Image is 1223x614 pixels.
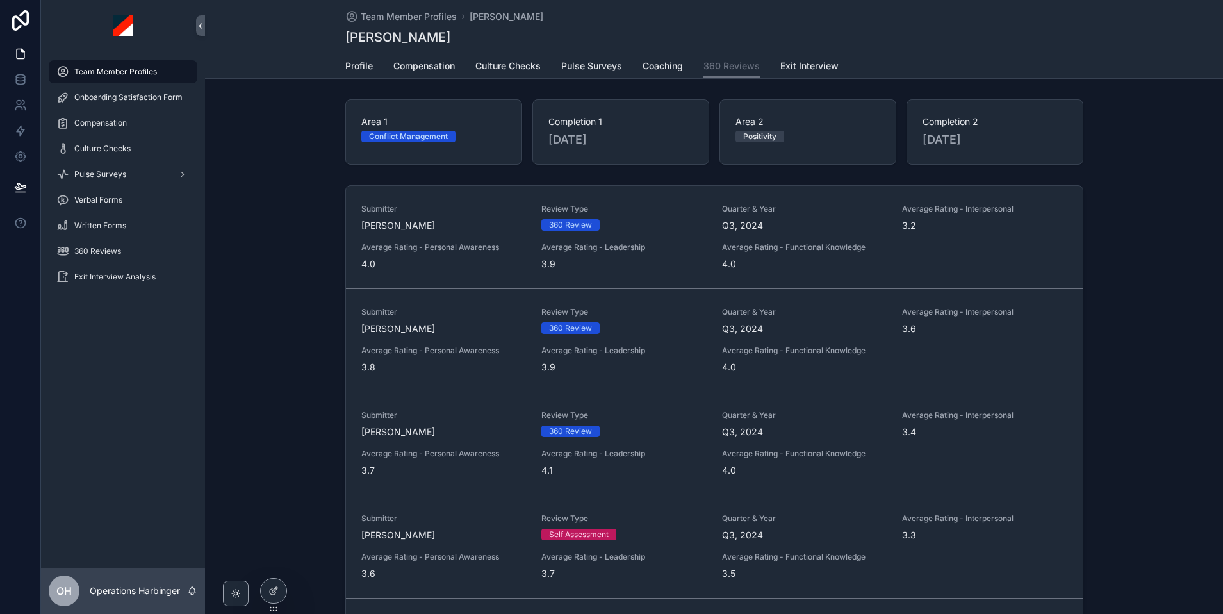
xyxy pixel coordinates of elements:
[541,307,707,317] span: Review Type
[541,449,707,459] span: Average Rating - Leadership
[74,272,156,282] span: Exit Interview Analysis
[49,86,197,109] a: Onboarding Satisfaction Form
[393,54,455,80] a: Compensation
[722,307,887,317] span: Quarter & Year
[74,118,127,128] span: Compensation
[541,464,707,477] span: 4.1
[41,51,205,305] div: scrollable content
[346,186,1083,288] a: Submitter[PERSON_NAME]Review Type360 ReviewQuarter & YearQ3, 2024Average Rating - Interpersonal3....
[780,54,839,80] a: Exit Interview
[549,322,592,334] div: 360 Review
[561,54,622,80] a: Pulse Surveys
[361,219,527,232] span: [PERSON_NAME]
[902,219,1067,232] span: 3.2
[541,552,707,562] span: Average Rating - Leadership
[722,258,887,270] span: 4.0
[361,322,527,335] span: [PERSON_NAME]
[361,204,527,214] span: Submitter
[722,242,887,253] span: Average Rating - Functional Knowledge
[361,449,527,459] span: Average Rating - Personal Awareness
[90,585,180,597] p: Operations Harbinger
[49,265,197,288] a: Exit Interview Analysis
[475,60,541,72] span: Culture Checks
[56,583,72,599] span: OH
[361,464,527,477] span: 3.7
[345,28,450,46] h1: [PERSON_NAME]
[902,410,1067,420] span: Average Rating - Interpersonal
[345,10,457,23] a: Team Member Profiles
[475,54,541,80] a: Culture Checks
[541,345,707,356] span: Average Rating - Leadership
[74,195,122,205] span: Verbal Forms
[703,54,760,79] a: 360 Reviews
[361,258,527,270] span: 4.0
[722,219,887,232] span: Q3, 2024
[49,112,197,135] a: Compensation
[923,115,1067,128] span: Completion 2
[643,54,683,80] a: Coaching
[735,115,880,128] span: Area 2
[541,410,707,420] span: Review Type
[902,322,1067,335] span: 3.6
[361,529,527,542] span: [PERSON_NAME]
[49,163,197,186] a: Pulse Surveys
[361,345,527,356] span: Average Rating - Personal Awareness
[361,567,527,580] span: 3.6
[548,131,693,149] span: [DATE]
[548,115,693,128] span: Completion 1
[722,529,887,542] span: Q3, 2024
[722,204,887,214] span: Quarter & Year
[923,131,1067,149] span: [DATE]
[74,144,131,154] span: Culture Checks
[74,246,121,256] span: 360 Reviews
[345,54,373,80] a: Profile
[902,529,1067,542] span: 3.3
[541,242,707,253] span: Average Rating - Leadership
[722,322,887,335] span: Q3, 2024
[722,552,887,562] span: Average Rating - Functional Knowledge
[549,529,609,540] div: Self Assessment
[74,169,126,179] span: Pulse Surveys
[74,67,157,77] span: Team Member Profiles
[361,410,527,420] span: Submitter
[549,426,592,437] div: 360 Review
[902,204,1067,214] span: Average Rating - Interpersonal
[902,426,1067,438] span: 3.4
[49,188,197,212] a: Verbal Forms
[361,426,527,438] span: [PERSON_NAME]
[541,513,707,524] span: Review Type
[722,426,887,438] span: Q3, 2024
[780,60,839,72] span: Exit Interview
[361,552,527,562] span: Average Rating - Personal Awareness
[722,345,887,356] span: Average Rating - Functional Knowledge
[361,242,527,253] span: Average Rating - Personal Awareness
[113,15,133,36] img: App logo
[722,449,887,459] span: Average Rating - Functional Knowledge
[74,220,126,231] span: Written Forms
[470,10,543,23] a: [PERSON_NAME]
[561,60,622,72] span: Pulse Surveys
[361,10,457,23] span: Team Member Profiles
[722,361,887,374] span: 4.0
[549,219,592,231] div: 360 Review
[346,392,1083,495] a: Submitter[PERSON_NAME]Review Type360 ReviewQuarter & YearQ3, 2024Average Rating - Interpersonal3....
[722,567,887,580] span: 3.5
[902,307,1067,317] span: Average Rating - Interpersonal
[541,204,707,214] span: Review Type
[393,60,455,72] span: Compensation
[74,92,183,103] span: Onboarding Satisfaction Form
[49,137,197,160] a: Culture Checks
[369,131,448,142] div: Conflict Management
[361,513,527,524] span: Submitter
[703,60,760,72] span: 360 Reviews
[743,131,776,142] div: Positivity
[541,567,707,580] span: 3.7
[361,361,527,374] span: 3.8
[722,464,887,477] span: 4.0
[541,361,707,374] span: 3.9
[361,307,527,317] span: Submitter
[345,60,373,72] span: Profile
[902,513,1067,524] span: Average Rating - Interpersonal
[346,288,1083,392] a: Submitter[PERSON_NAME]Review Type360 ReviewQuarter & YearQ3, 2024Average Rating - Interpersonal3....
